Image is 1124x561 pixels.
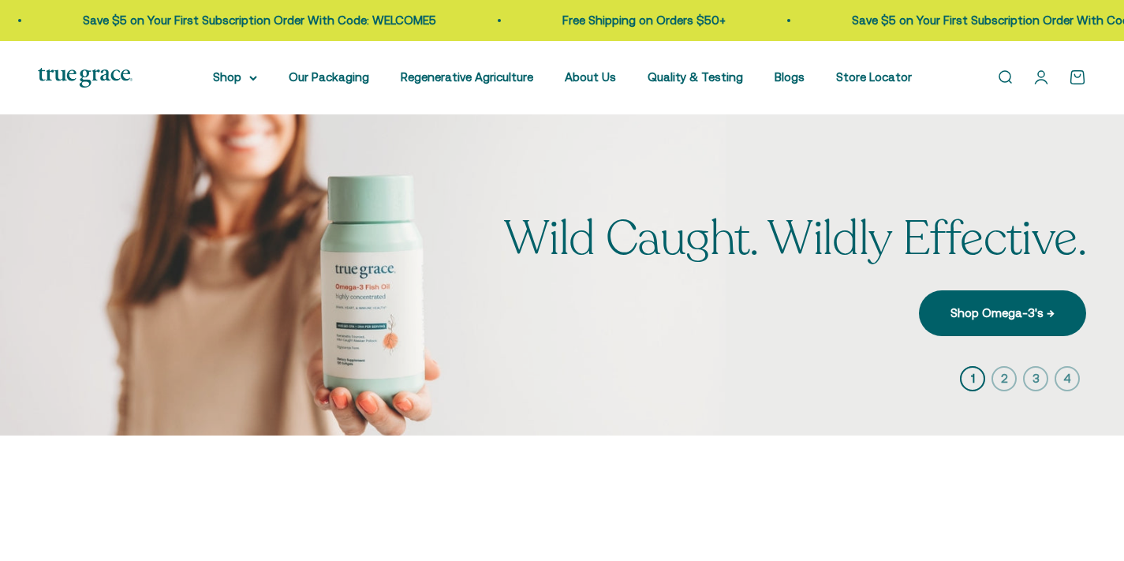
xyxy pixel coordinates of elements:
[289,70,369,84] a: Our Packaging
[775,70,805,84] a: Blogs
[334,13,498,27] a: Free Shipping on Orders $50+
[960,366,985,391] button: 1
[1023,366,1048,391] button: 3
[919,290,1086,336] a: Shop Omega-3's →
[401,70,533,84] a: Regenerative Agriculture
[213,68,257,87] summary: Shop
[624,11,977,30] p: Save $5 on Your First Subscription Order With Code: WELCOME5
[991,366,1017,391] button: 2
[648,70,743,84] a: Quality & Testing
[504,207,1086,271] split-lines: Wild Caught. Wildly Effective.
[1055,366,1080,391] button: 4
[836,70,912,84] a: Store Locator
[565,70,616,84] a: About Us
